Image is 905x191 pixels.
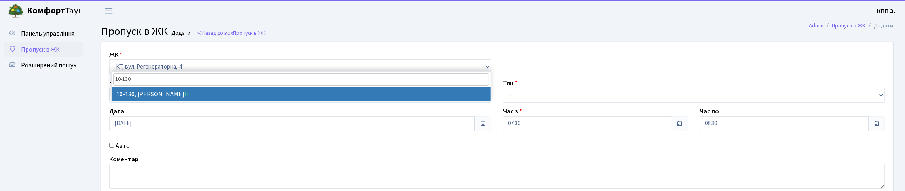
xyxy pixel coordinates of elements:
a: Розширений пошук [4,57,83,73]
button: Переключити навігацію [99,4,119,17]
a: Назад до всіхПропуск в ЖК [197,29,266,37]
b: Комфорт [27,4,65,17]
span: Панель управління [21,29,74,38]
a: Пропуск в ЖК [832,21,865,30]
label: Квартира [109,78,142,88]
a: Пропуск в ЖК [4,42,83,57]
span: Пропуск в ЖК [101,23,168,39]
li: 10-130, [PERSON_NAME] [112,87,491,101]
label: ЖК [109,50,122,59]
a: КПП 3. [877,6,896,16]
li: Додати [865,21,893,30]
img: logo.png [8,3,24,19]
label: Час з [503,107,522,116]
label: Тип [503,78,518,88]
a: Admin [809,21,823,30]
span: Розширений пошук [21,61,76,70]
label: Коментар [109,155,139,164]
nav: breadcrumb [797,17,905,34]
a: Панель управління [4,26,83,42]
label: Дата [109,107,124,116]
span: Таун [27,4,83,18]
span: Пропуск в ЖК [233,29,266,37]
label: Час по [700,107,719,116]
label: Авто [116,141,130,151]
span: Пропуск в ЖК [21,45,60,54]
small: Додати . [170,30,193,37]
b: КПП 3. [877,7,896,15]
